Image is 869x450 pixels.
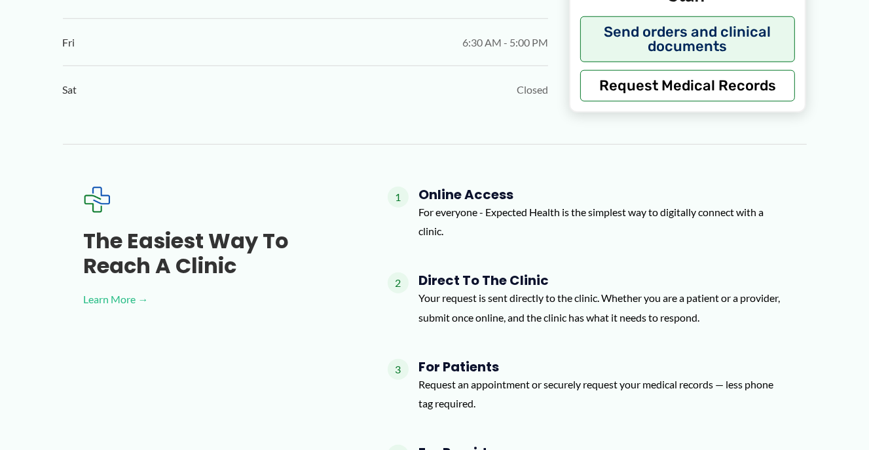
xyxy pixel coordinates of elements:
span: Fri [63,33,75,52]
button: Request Medical Records [580,70,796,102]
h3: The Easiest Way to Reach a Clinic [84,229,346,279]
h4: Direct to the Clinic [419,272,786,288]
h4: Online Access [419,187,786,202]
p: Your request is sent directly to the clinic. Whether you are a patient or a provider, submit once... [419,288,786,327]
p: For everyone - Expected Health is the simplest way to digitally connect with a clinic. [419,202,786,241]
h4: For Patients [419,359,786,375]
p: Request an appointment or securely request your medical records — less phone tag required. [419,375,786,413]
span: 3 [388,359,409,380]
span: Sat [63,80,77,100]
img: Expected Healthcare Logo [84,187,110,213]
button: Send orders and clinical documents [580,16,796,62]
span: Closed [517,80,548,100]
span: 2 [388,272,409,293]
span: 1 [388,187,409,208]
a: Learn More → [84,290,346,309]
span: 6:30 AM - 5:00 PM [462,33,548,52]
